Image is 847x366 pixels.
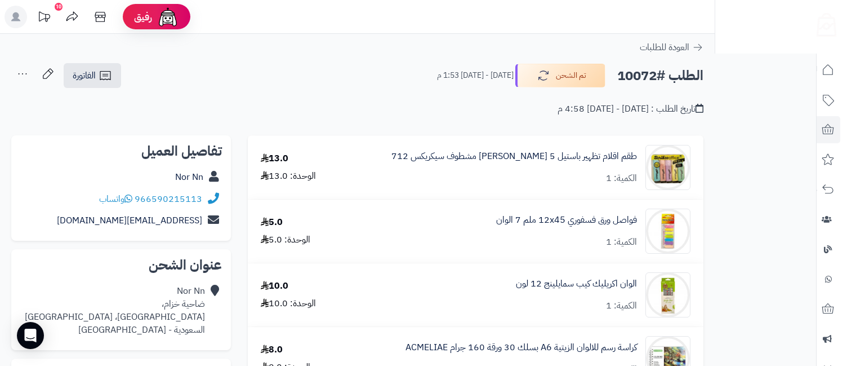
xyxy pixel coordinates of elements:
[57,214,202,227] a: [EMAIL_ADDRESS][DOMAIN_NAME]
[25,285,205,336] div: Nor Nn ضاحية خزام، [GEOGRAPHIC_DATA]، [GEOGRAPHIC_DATA] السعودية - [GEOGRAPHIC_DATA]
[515,64,605,87] button: تم الشحن
[391,150,637,163] a: طقم اقلام تظهير باستيل 5 [PERSON_NAME] مشطوف سيكريكس 712
[20,144,222,158] h2: تفاصيل العميل
[157,6,179,28] img: ai-face.png
[437,70,514,81] small: [DATE] - [DATE] 1:53 م
[261,280,288,293] div: 10.0
[261,297,316,310] div: الوحدة: 10.0
[135,192,202,206] a: 966590215113
[617,64,703,87] h2: الطلب #10072
[73,69,96,82] span: الفاتورة
[30,6,58,31] a: تحديثات المنصة
[606,236,637,249] div: الكمية: 1
[20,258,222,272] h2: عنوان الشحن
[261,233,310,246] div: الوحدة: 5.0
[640,41,703,54] a: العودة للطلبات
[134,10,152,24] span: رفيق
[516,277,637,290] a: الوان اكريليك كيب سمايلينج 12 لون
[17,322,44,349] div: Open Intercom Messenger
[64,63,121,88] a: الفاتورة
[558,103,703,116] div: تاريخ الطلب : [DATE] - [DATE] 4:58 م
[640,41,689,54] span: العودة للطلبات
[405,341,637,354] a: كراسة رسم للالوان الزيتية A6 بسلك 30 ورقة 160 جرام ACMELIAE
[261,343,283,356] div: 8.0
[261,152,288,165] div: 13.0
[496,214,637,227] a: فواصل ورق فسفوري 12x45 ملم 7 الوان
[261,170,316,183] div: الوحدة: 13.0
[809,8,836,37] img: logo
[99,192,132,206] a: واتساب
[646,145,690,190] img: Unk%D8%A7nown%D9%A9%D9%A8%D9%A6%D9%A1-90x90.jpg
[606,299,637,312] div: الكمية: 1
[646,272,690,318] img: 1629369347-bf0f7234-9eb0-4121-8a57-a13fc49e4b14-90x90.jpg
[175,170,203,184] a: Nor Nn
[646,209,690,254] img: WhatsApp%20Image%202020-06-12%20at%2013.07.52-90x90.jpeg
[261,216,283,229] div: 5.0
[606,172,637,185] div: الكمية: 1
[55,3,63,11] div: 10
